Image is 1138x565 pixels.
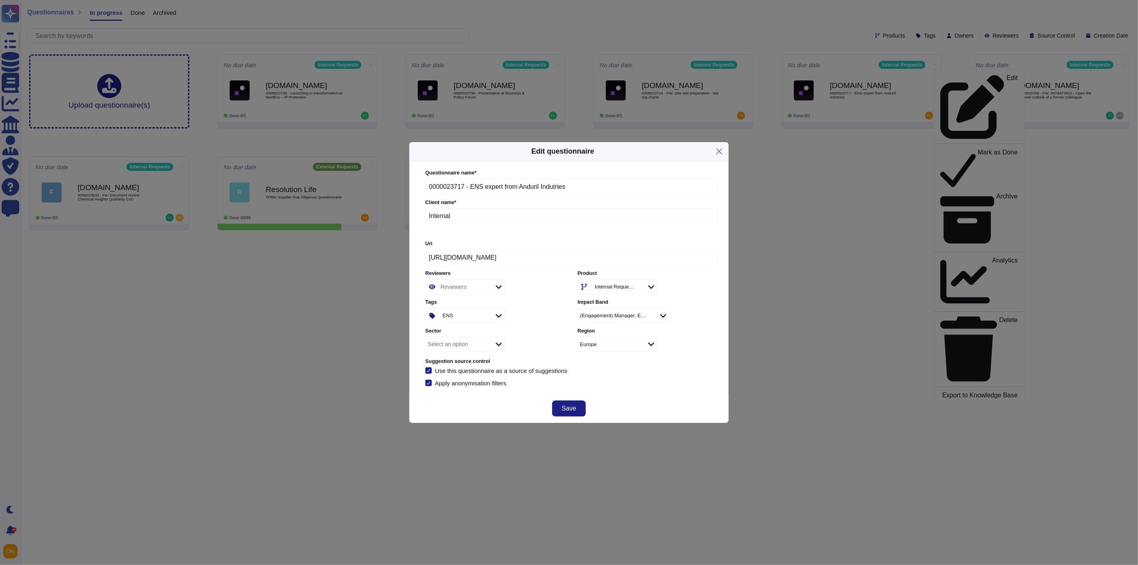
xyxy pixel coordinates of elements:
div: Select an option [428,341,468,347]
label: Tags [425,300,560,305]
label: Questionnaire name [425,170,713,176]
h5: Edit questionnaire [531,146,594,157]
div: (Engagement) Manager, Expert [580,313,647,318]
label: Client name [425,200,713,205]
span: Save [562,405,576,412]
label: Url [425,241,713,246]
div: Reviewers [441,284,467,290]
div: Europe [580,342,597,347]
label: Region [578,329,713,334]
input: Enter questionnaire name [425,179,713,195]
div: ENS [443,313,453,318]
div: Use this questionnaire as a source of suggestions [435,368,567,374]
label: Suggestion source control [425,359,713,364]
label: Sector [425,329,560,334]
div: Internal Requests [595,284,635,289]
input: Enter company name of the client [425,208,713,224]
label: Impact Band [578,300,713,305]
label: Reviewers [425,271,560,276]
label: Product [578,271,713,276]
div: Apply anonymisation filters [435,380,508,386]
input: Online platform url [425,250,713,266]
button: Save [552,401,586,417]
button: Close [713,145,725,158]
